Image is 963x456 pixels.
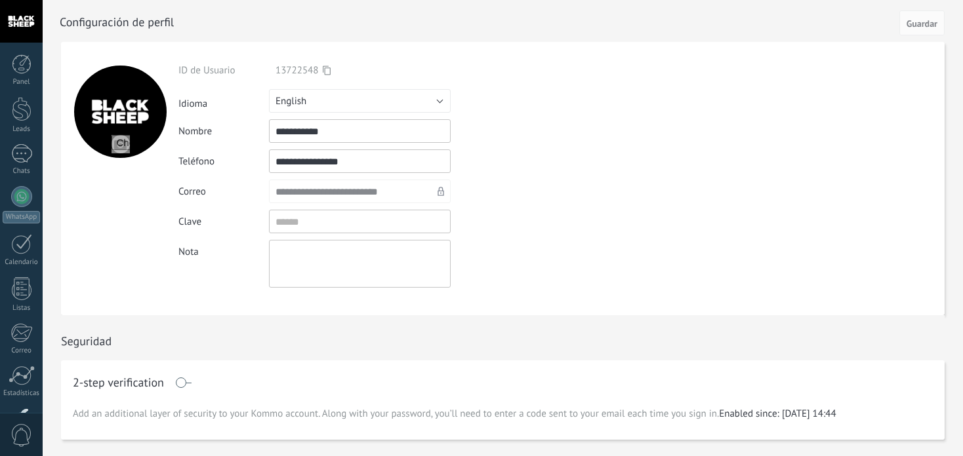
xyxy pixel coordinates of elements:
div: Chats [3,167,41,176]
div: Leads [3,125,41,134]
div: Calendario [3,258,41,267]
span: Guardar [907,19,937,28]
div: Teléfono [178,155,269,168]
span: Enabled since: [DATE] 14:44 [719,408,836,421]
div: Nombre [178,125,269,138]
span: Add an additional layer of security to your Kommo account. Along with your password, you’ll need ... [73,408,719,421]
div: Nota [178,240,269,258]
span: English [276,95,306,107]
div: Correo [3,347,41,355]
h1: 2-step verification [73,377,164,388]
span: 13722548 [276,64,318,77]
button: English [269,89,451,113]
div: ID de Usuario [178,64,269,77]
div: Estadísticas [3,389,41,398]
div: WhatsApp [3,211,40,223]
div: Correo [178,185,269,198]
div: Clave [178,216,269,228]
h1: Seguridad [61,333,112,349]
div: Listas [3,304,41,313]
div: Panel [3,78,41,86]
button: Guardar [899,10,945,35]
div: Idioma [178,92,269,110]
